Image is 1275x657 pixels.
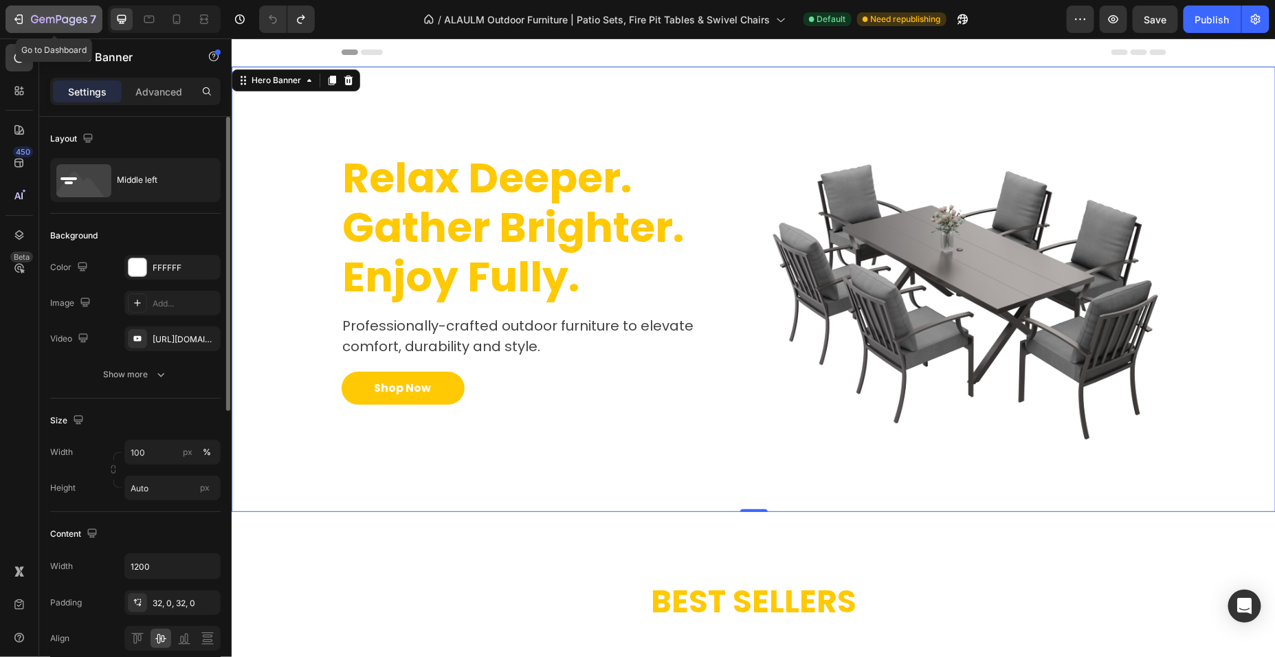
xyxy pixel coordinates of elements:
button: px [199,444,215,460]
button: 7 [5,5,102,33]
span: / [439,12,442,27]
label: Width [50,446,73,458]
img: Alt Image [533,50,935,452]
div: Align [50,632,69,645]
div: Layout [50,130,96,148]
div: Add... [153,298,217,310]
p: 7 [90,11,96,27]
input: px% [124,440,221,465]
div: Beta [10,252,33,263]
span: Save [1144,14,1167,25]
p: Settings [68,85,107,99]
p: Hero Banner [67,49,184,65]
div: Image [50,294,93,313]
div: Content [50,525,100,544]
div: px [183,446,192,458]
button: Save [1133,5,1178,33]
input: px [124,476,221,500]
span: Need republishing [871,13,941,25]
div: Color [50,258,91,277]
div: Width [50,560,73,572]
div: Size [50,412,87,430]
div: FFFFFF [153,262,217,274]
div: 450 [13,146,33,157]
div: Hero Banner [17,36,72,48]
div: Middle left [117,164,201,196]
h2: BEST SELLERS [110,542,935,586]
span: ALAULM Outdoor Furniture | Patio Sets, Fire Pit Tables & Swivel Chairs [445,12,770,27]
div: Publish [1195,12,1230,27]
p: Advanced [135,85,182,99]
button: % [179,444,196,460]
div: Open Intercom Messenger [1228,590,1261,623]
div: Show more [104,368,168,381]
input: Auto [125,554,220,579]
div: Video [50,330,91,348]
div: 32, 0, 32, 0 [153,597,217,610]
div: Padding [50,597,82,609]
button: Show more [50,362,221,387]
span: Default [817,13,846,25]
span: px [200,482,210,493]
div: [URL][DOMAIN_NAME] [153,333,217,346]
label: Height [50,482,76,494]
div: Undo/Redo [259,5,315,33]
div: Background [50,230,98,242]
button: Publish [1184,5,1241,33]
div: % [203,446,211,458]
